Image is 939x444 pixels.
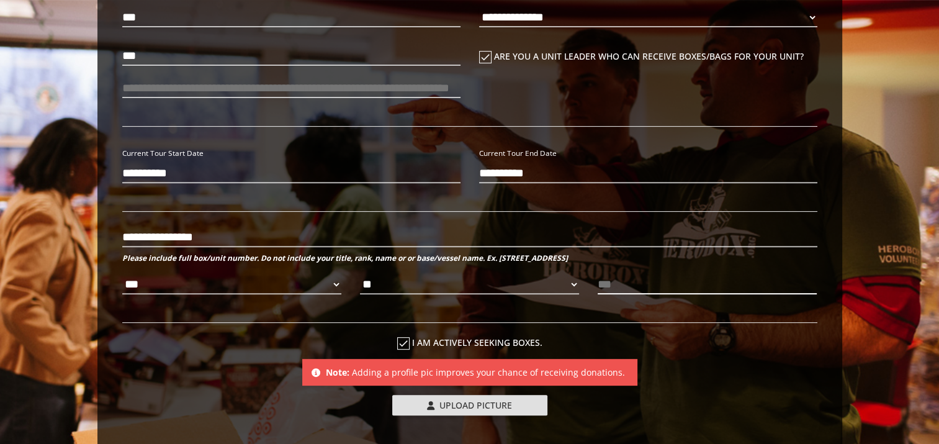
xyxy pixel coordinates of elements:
[122,253,568,263] b: Please include full box/unit number. Do not include your title, rank, name or or base/vessel name...
[352,366,625,378] span: Adding a profile pic improves your chance of receiving donations.
[397,337,410,350] i: check
[479,49,817,63] label: Are you a unit leader who can receive boxes/bags for your unit?
[479,51,492,63] i: check
[122,335,817,350] label: I am actively seeking boxes.
[326,366,349,378] b: Note:
[122,148,204,158] small: Current Tour Start Date
[479,148,557,158] small: Current Tour End Date
[439,399,512,411] span: Upload Picture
